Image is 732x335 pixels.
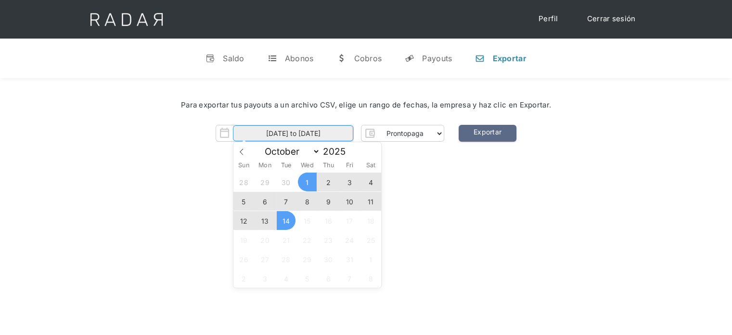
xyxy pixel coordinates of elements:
[277,211,295,230] span: October 14, 2025
[578,10,645,28] a: Cerrar sesión
[405,54,414,63] div: y
[268,54,277,63] div: t
[256,192,274,211] span: October 6, 2025
[459,125,516,142] a: Exportar
[339,162,360,169] span: Fri
[319,269,338,288] span: November 6, 2025
[275,162,296,169] span: Tue
[296,162,318,169] span: Wed
[233,162,255,169] span: Sun
[336,54,346,63] div: w
[277,192,295,211] span: October 7, 2025
[29,100,703,111] div: Para exportar tus payouts a un archivo CSV, elige un rango de fechas, la empresa y haz clic en Ex...
[319,173,338,191] span: October 2, 2025
[492,54,526,63] div: Exportar
[360,162,381,169] span: Sat
[298,230,317,249] span: October 22, 2025
[529,10,568,28] a: Perfil
[256,211,274,230] span: October 13, 2025
[298,269,317,288] span: November 5, 2025
[285,54,314,63] div: Abonos
[298,211,317,230] span: October 15, 2025
[216,125,444,142] form: Form
[340,211,359,230] span: October 17, 2025
[254,162,275,169] span: Mon
[340,173,359,191] span: October 3, 2025
[361,211,380,230] span: October 18, 2025
[361,230,380,249] span: October 25, 2025
[475,54,485,63] div: n
[340,230,359,249] span: October 24, 2025
[234,269,253,288] span: November 2, 2025
[277,230,295,249] span: October 21, 2025
[319,192,338,211] span: October 9, 2025
[320,146,355,157] input: Year
[361,269,380,288] span: November 8, 2025
[319,250,338,268] span: October 30, 2025
[234,192,253,211] span: October 5, 2025
[256,173,274,191] span: September 29, 2025
[298,250,317,268] span: October 29, 2025
[234,173,253,191] span: September 28, 2025
[205,54,215,63] div: v
[298,173,317,191] span: October 1, 2025
[277,173,295,191] span: September 30, 2025
[361,173,380,191] span: October 4, 2025
[340,192,359,211] span: October 10, 2025
[234,211,253,230] span: October 12, 2025
[318,162,339,169] span: Thu
[340,250,359,268] span: October 31, 2025
[319,230,338,249] span: October 23, 2025
[256,269,274,288] span: November 3, 2025
[260,146,320,158] select: Month
[256,250,274,268] span: October 27, 2025
[223,54,244,63] div: Saldo
[354,54,382,63] div: Cobros
[256,230,274,249] span: October 20, 2025
[422,54,452,63] div: Payouts
[340,269,359,288] span: November 7, 2025
[277,269,295,288] span: November 4, 2025
[319,211,338,230] span: October 16, 2025
[234,250,253,268] span: October 26, 2025
[298,192,317,211] span: October 8, 2025
[234,230,253,249] span: October 19, 2025
[361,250,380,268] span: November 1, 2025
[277,250,295,268] span: October 28, 2025
[361,192,380,211] span: October 11, 2025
